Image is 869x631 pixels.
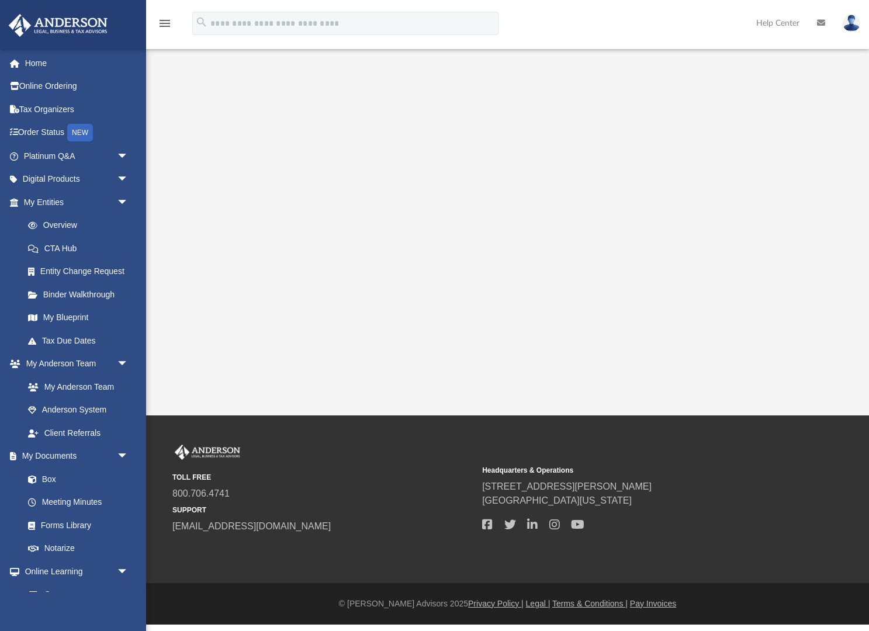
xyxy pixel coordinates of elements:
span: arrow_drop_down [117,190,140,214]
a: Platinum Q&Aarrow_drop_down [8,144,146,168]
a: Digital Productsarrow_drop_down [8,168,146,191]
span: arrow_drop_down [117,560,140,584]
a: Legal | [526,599,551,608]
img: User Pic [843,15,860,32]
a: My Blueprint [16,306,140,330]
a: [GEOGRAPHIC_DATA][US_STATE] [482,495,632,505]
div: © [PERSON_NAME] Advisors 2025 [146,598,869,610]
a: Home [8,51,146,75]
a: [STREET_ADDRESS][PERSON_NAME] [482,481,652,491]
a: Box [16,467,134,491]
img: Anderson Advisors Platinum Portal [172,445,243,460]
a: Notarize [16,537,140,560]
i: search [195,16,208,29]
a: Order StatusNEW [8,121,146,145]
a: Online Learningarrow_drop_down [8,560,140,583]
a: Tax Organizers [8,98,146,121]
a: menu [158,22,172,30]
a: Pay Invoices [630,599,676,608]
div: NEW [67,124,93,141]
a: My Documentsarrow_drop_down [8,445,140,468]
a: [EMAIL_ADDRESS][DOMAIN_NAME] [172,521,331,531]
a: Entity Change Request [16,260,146,283]
a: Overview [16,214,146,237]
i: menu [158,16,172,30]
a: Client Referrals [16,421,140,445]
small: TOLL FREE [172,472,474,483]
a: Online Ordering [8,75,146,98]
span: arrow_drop_down [117,352,140,376]
a: 800.706.4741 [172,488,230,498]
a: Terms & Conditions | [552,599,628,608]
a: Tax Due Dates [16,329,146,352]
a: Meeting Minutes [16,491,140,514]
span: arrow_drop_down [117,144,140,168]
span: arrow_drop_down [117,168,140,192]
a: Courses [16,583,140,606]
a: Binder Walkthrough [16,283,146,306]
img: Anderson Advisors Platinum Portal [5,14,111,37]
a: My Entitiesarrow_drop_down [8,190,146,214]
a: Forms Library [16,514,134,537]
a: My Anderson Team [16,375,134,398]
small: Headquarters & Operations [482,465,784,476]
a: Privacy Policy | [468,599,524,608]
small: SUPPORT [172,505,474,515]
a: Anderson System [16,398,140,422]
span: arrow_drop_down [117,445,140,469]
a: My Anderson Teamarrow_drop_down [8,352,140,376]
a: CTA Hub [16,237,146,260]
